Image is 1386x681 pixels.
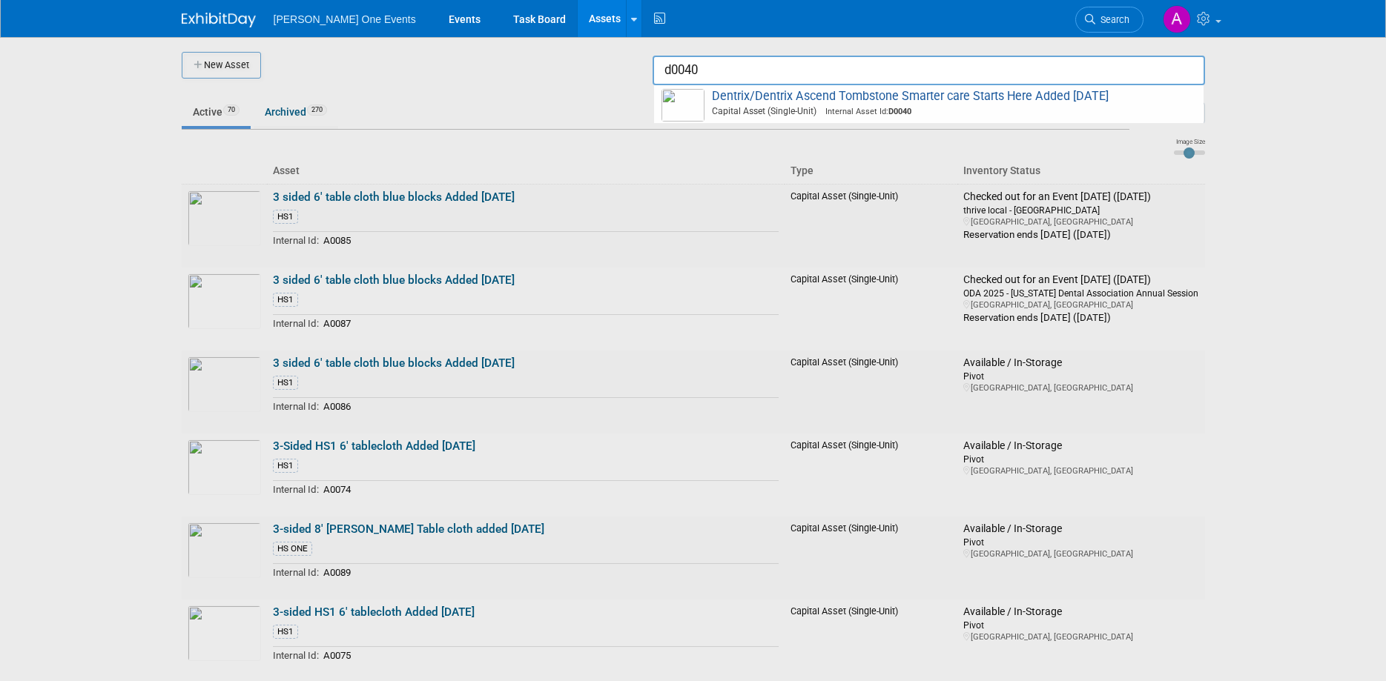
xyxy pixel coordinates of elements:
[661,89,1196,119] span: Dentrix/Dentrix Ascend Tombstone Smarter care Starts Here Added [DATE]
[816,107,911,116] span: Internal Asset Id:
[1075,7,1144,33] a: Search
[274,13,416,25] span: [PERSON_NAME] One Events
[666,104,1196,118] span: Capital Asset (Single-Unit)
[653,56,1205,85] input: search assets
[1163,5,1191,33] img: Amanda Bartschi
[1095,14,1129,25] span: Search
[182,13,256,27] img: ExhibitDay
[888,107,911,116] strong: D0040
